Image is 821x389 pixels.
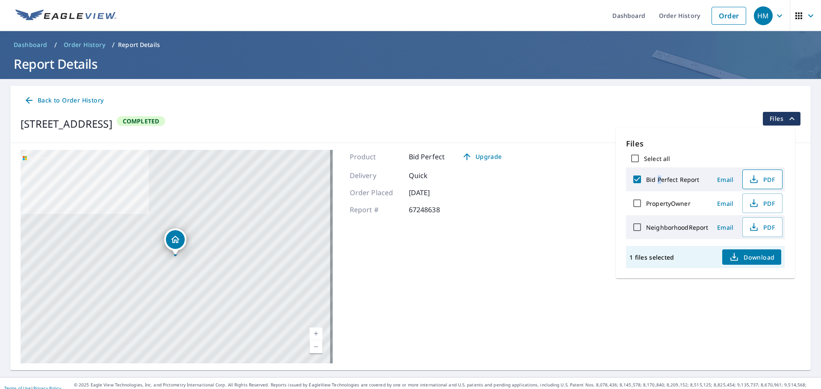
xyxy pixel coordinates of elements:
label: Bid Perfect Report [646,175,699,184]
a: Back to Order History [21,93,107,108]
label: Select all [644,155,670,163]
p: Bid Perfect [409,152,445,162]
p: [DATE] [409,187,460,198]
p: 1 files selected [629,253,674,261]
img: EV Logo [15,9,116,22]
label: NeighborhoodReport [646,223,708,231]
p: Report # [350,205,401,215]
a: Order [712,7,746,25]
a: Current Level 17, Zoom In [310,328,322,340]
a: Current Level 17, Zoom Out [310,340,322,353]
span: Completed [118,117,165,125]
button: PDF [742,217,783,237]
li: / [54,40,57,50]
div: [STREET_ADDRESS] [21,116,112,132]
button: Download [722,249,781,265]
span: PDF [748,198,775,208]
span: Back to Order History [24,95,103,106]
p: Order Placed [350,187,401,198]
a: Upgrade [455,150,508,164]
a: Dashboard [10,38,51,52]
p: 67248638 [409,205,460,215]
span: Order History [64,41,105,49]
li: / [112,40,115,50]
span: Files [770,114,797,124]
nav: breadcrumb [10,38,811,52]
p: Files [626,138,785,149]
button: Email [712,197,739,210]
span: Download [729,252,774,262]
button: Email [712,221,739,234]
span: Dashboard [14,41,47,49]
div: Dropped pin, building 1, Residential property, 128 Valley Way Weirton, WV 26062 [164,228,186,255]
div: HM [754,6,773,25]
a: Order History [60,38,109,52]
button: filesDropdownBtn-67248638 [762,112,800,126]
p: Report Details [118,41,160,49]
span: Upgrade [460,152,503,162]
p: Product [350,152,401,162]
span: Email [715,223,735,231]
button: PDF [742,170,783,189]
span: Email [715,175,735,184]
span: PDF [748,222,775,232]
h1: Report Details [10,55,811,73]
label: PropertyOwner [646,199,691,208]
p: Delivery [350,170,401,181]
span: Email [715,199,735,208]
button: Email [712,173,739,186]
span: PDF [748,174,775,184]
button: PDF [742,193,783,213]
p: Quick [409,170,460,181]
